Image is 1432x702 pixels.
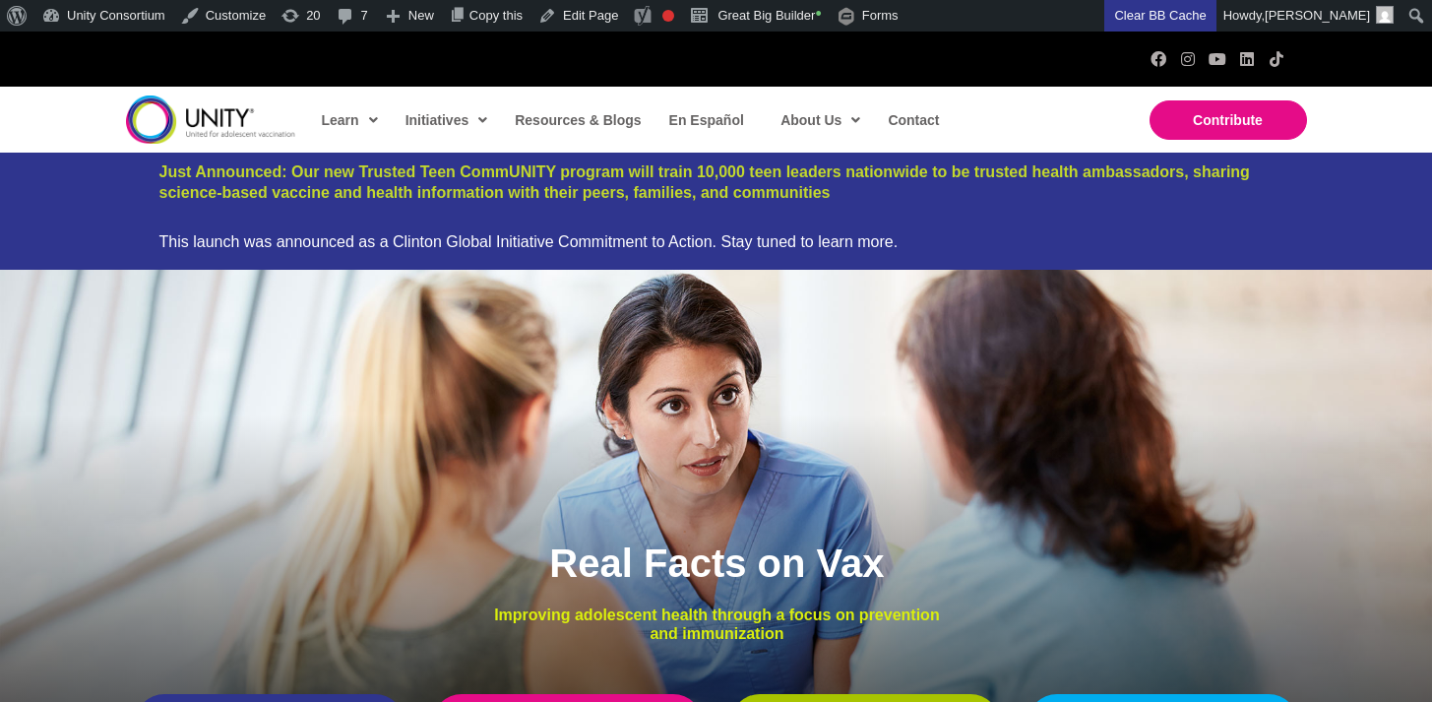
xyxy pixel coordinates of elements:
[1265,8,1370,23] span: [PERSON_NAME]
[659,97,752,143] a: En Español
[405,105,488,135] span: Initiatives
[1193,112,1263,128] span: Contribute
[549,542,884,585] span: Real Facts on Vax
[1180,51,1196,67] a: Instagram
[878,97,947,143] a: Contact
[1269,51,1284,67] a: TikTok
[1210,51,1225,67] a: YouTube
[322,105,378,135] span: Learn
[669,112,744,128] span: En Español
[1239,51,1255,67] a: LinkedIn
[126,96,295,144] img: unity-logo-dark
[159,232,1274,251] div: This launch was announced as a Clinton Global Initiative Commitment to Action. Stay tuned to lear...
[780,105,860,135] span: About Us
[1151,51,1166,67] a: Facebook
[815,4,821,24] span: •
[505,97,649,143] a: Resources & Blogs
[479,606,955,643] p: Improving adolescent health through a focus on prevention and immunization
[515,112,641,128] span: Resources & Blogs
[771,97,868,143] a: About Us
[159,163,1250,201] a: Just Announced: Our new Trusted Teen CommUNITY program will train 10,000 teen leaders nationwide ...
[1150,100,1307,140] a: Contribute
[662,10,674,22] div: Focus keyphrase not set
[888,112,939,128] span: Contact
